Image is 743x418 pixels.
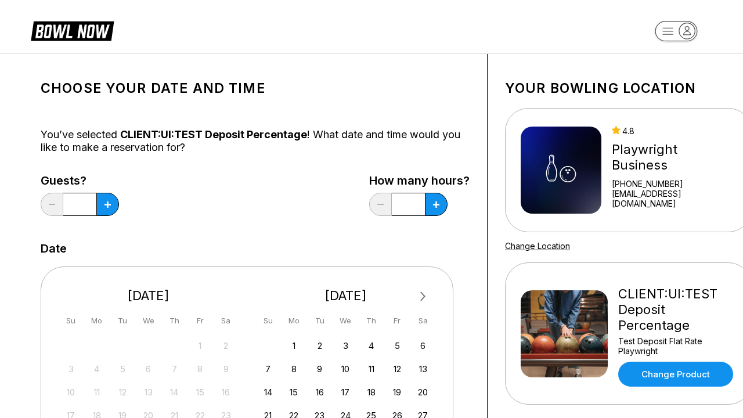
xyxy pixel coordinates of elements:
div: [PHONE_NUMBER] [612,179,736,189]
div: Choose Sunday, September 14th, 2025 [260,384,276,400]
div: Not available Saturday, August 9th, 2025 [218,361,234,377]
div: Choose Tuesday, September 16th, 2025 [312,384,327,400]
div: Choose Sunday, September 7th, 2025 [260,361,276,377]
div: Not available Thursday, August 14th, 2025 [167,384,182,400]
div: Not available Friday, August 15th, 2025 [192,384,208,400]
div: Choose Friday, September 5th, 2025 [389,338,405,354]
div: Tu [312,313,327,329]
div: Fr [389,313,405,329]
div: Choose Saturday, September 20th, 2025 [415,384,431,400]
div: Th [167,313,182,329]
div: Choose Tuesday, September 9th, 2025 [312,361,327,377]
div: Choose Wednesday, September 17th, 2025 [338,384,354,400]
div: Mo [286,313,302,329]
h1: Choose your Date and time [41,80,470,96]
div: Choose Thursday, September 18th, 2025 [363,384,379,400]
div: Choose Monday, September 8th, 2025 [286,361,302,377]
div: Not available Monday, August 11th, 2025 [89,384,104,400]
div: Choose Thursday, September 11th, 2025 [363,361,379,377]
div: Choose Tuesday, September 2nd, 2025 [312,338,327,354]
div: Su [63,313,79,329]
div: [DATE] [59,288,239,304]
div: Sa [415,313,431,329]
div: Fr [192,313,208,329]
div: Not available Tuesday, August 5th, 2025 [115,361,131,377]
div: Choose Saturday, September 13th, 2025 [415,361,431,377]
div: Tu [115,313,131,329]
div: 4.8 [612,126,736,136]
div: Not available Saturday, August 16th, 2025 [218,384,234,400]
div: Choose Monday, September 15th, 2025 [286,384,302,400]
a: [EMAIL_ADDRESS][DOMAIN_NAME] [612,189,736,208]
div: [DATE] [256,288,436,304]
div: Not available Friday, August 1st, 2025 [192,338,208,354]
div: CLIENT:UI:TEST Deposit Percentage [618,286,736,333]
div: Not available Tuesday, August 12th, 2025 [115,384,131,400]
div: Not available Sunday, August 10th, 2025 [63,384,79,400]
div: Playwright Business [612,142,736,173]
div: Test Deposit Flat Rate Playwright [618,336,736,356]
div: Not available Sunday, August 3rd, 2025 [63,361,79,377]
div: Not available Saturday, August 2nd, 2025 [218,338,234,354]
div: Choose Monday, September 1st, 2025 [286,338,302,354]
div: We [140,313,156,329]
div: Choose Thursday, September 4th, 2025 [363,338,379,354]
label: Guests? [41,174,119,187]
a: Change Product [618,362,733,387]
div: Not available Friday, August 8th, 2025 [192,361,208,377]
div: Not available Thursday, August 7th, 2025 [167,361,182,377]
div: Mo [89,313,104,329]
div: Choose Wednesday, September 10th, 2025 [338,361,354,377]
img: CLIENT:UI:TEST Deposit Percentage [521,290,608,377]
img: Playwright Business [521,127,601,214]
label: Date [41,242,67,255]
div: Su [260,313,276,329]
div: Choose Friday, September 12th, 2025 [389,361,405,377]
div: Sa [218,313,234,329]
div: You’ve selected ! What date and time would you like to make a reservation for? [41,128,470,154]
div: We [338,313,354,329]
span: CLIENT:UI:TEST Deposit Percentage [120,128,307,140]
div: Not available Wednesday, August 13th, 2025 [140,384,156,400]
div: Not available Monday, August 4th, 2025 [89,361,104,377]
div: Choose Friday, September 19th, 2025 [389,384,405,400]
a: Change Location [505,241,570,251]
div: Choose Saturday, September 6th, 2025 [415,338,431,354]
label: How many hours? [369,174,470,187]
button: Next Month [414,287,432,306]
div: Not available Wednesday, August 6th, 2025 [140,361,156,377]
div: Th [363,313,379,329]
div: Choose Wednesday, September 3rd, 2025 [338,338,354,354]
